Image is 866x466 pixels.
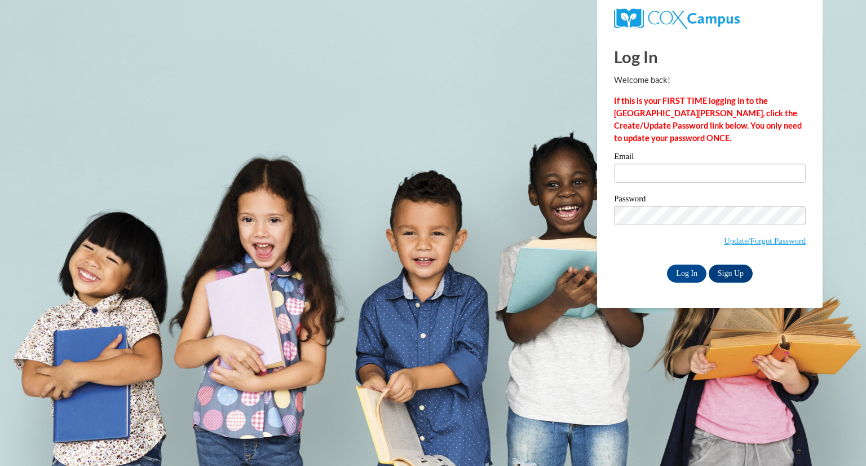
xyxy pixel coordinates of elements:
a: Sign Up [709,265,753,283]
h1: Log In [614,45,806,68]
input: Log In [667,265,706,283]
label: Email [614,152,806,164]
a: Update/Forgot Password [724,236,806,245]
label: Password [614,195,806,206]
strong: If this is your FIRST TIME logging in to the [GEOGRAPHIC_DATA][PERSON_NAME], click the Create/Upd... [614,96,802,143]
p: Welcome back! [614,74,806,86]
a: COX Campus [614,13,740,23]
img: COX Campus [614,8,740,29]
